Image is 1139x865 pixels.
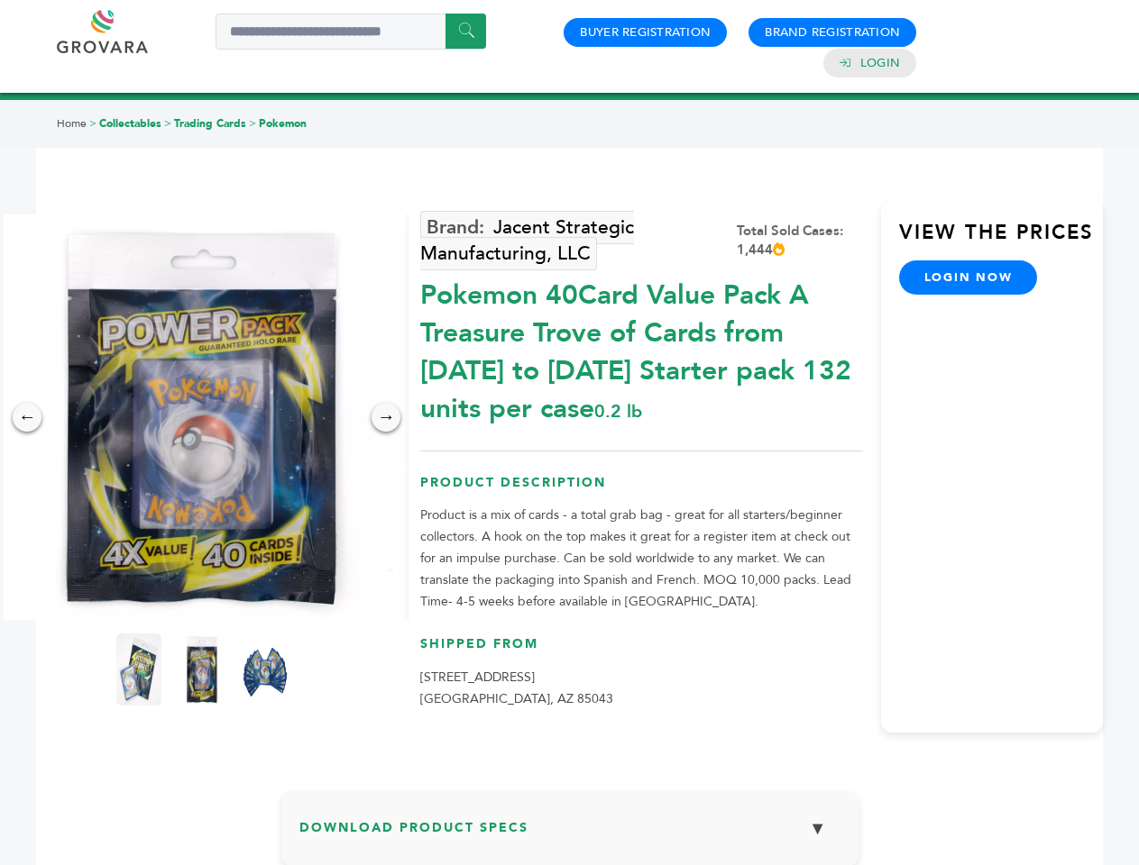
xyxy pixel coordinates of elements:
a: Home [57,116,87,131]
a: Brand Registration [765,24,900,41]
button: ▼ [795,809,840,848]
a: login now [899,260,1038,295]
div: ← [13,403,41,432]
a: Login [860,55,900,71]
p: Product is a mix of cards - a total grab bag - great for all starters/beginner collectors. A hook... [420,505,863,613]
h3: Shipped From [420,635,863,667]
input: Search a product or brand... [216,14,486,50]
a: Pokemon [259,116,307,131]
h3: Product Description [420,474,863,505]
a: Buyer Registration [580,24,711,41]
img: Pokemon 40-Card Value Pack – A Treasure Trove of Cards from 1996 to 2024 - Starter pack! 132 unit... [243,633,288,706]
img: Pokemon 40-Card Value Pack – A Treasure Trove of Cards from 1996 to 2024 - Starter pack! 132 unit... [116,633,161,706]
div: → [372,403,400,432]
a: Trading Cards [174,116,246,131]
div: Pokemon 40Card Value Pack A Treasure Trove of Cards from [DATE] to [DATE] Starter pack 132 units ... [420,268,863,428]
span: > [164,116,171,131]
img: Pokemon 40-Card Value Pack – A Treasure Trove of Cards from 1996 to 2024 - Starter pack! 132 unit... [179,633,225,706]
span: > [89,116,96,131]
h3: View the Prices [899,219,1103,260]
a: Jacent Strategic Manufacturing, LLC [420,211,634,270]
h3: Download Product Specs [299,809,840,861]
p: [STREET_ADDRESS] [GEOGRAPHIC_DATA], AZ 85043 [420,667,863,710]
a: Collectables [99,116,161,131]
span: > [249,116,256,131]
span: 0.2 lb [594,399,642,423]
div: Total Sold Cases: 1,444 [737,222,863,259]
